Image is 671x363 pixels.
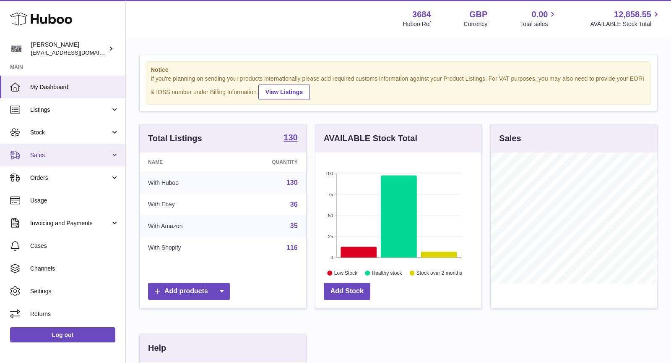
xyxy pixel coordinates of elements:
td: With Ebay [140,194,231,216]
text: 75 [328,192,333,197]
td: With Amazon [140,215,231,237]
a: View Listings [258,84,310,100]
div: Currency [464,20,488,28]
a: 116 [286,244,298,251]
a: Add Stock [324,283,370,300]
span: Sales [30,151,110,159]
a: 130 [283,133,297,143]
text: Low Stock [334,270,358,276]
a: 0.00 Total sales [520,9,557,28]
span: Orders [30,174,110,182]
td: With Shopify [140,237,231,259]
span: 0.00 [532,9,548,20]
span: Stock [30,129,110,137]
a: 12,858.55 AVAILABLE Stock Total [590,9,661,28]
a: Log out [10,327,115,342]
span: Listings [30,106,110,114]
h3: Total Listings [148,133,202,144]
th: Name [140,153,231,172]
th: Quantity [231,153,306,172]
a: 36 [290,201,298,208]
a: 130 [286,179,298,186]
text: Healthy stock [372,270,402,276]
strong: GBP [469,9,487,20]
span: Invoicing and Payments [30,219,110,227]
span: Cases [30,242,119,250]
strong: 130 [283,133,297,142]
span: Settings [30,287,119,295]
span: [EMAIL_ADDRESS][DOMAIN_NAME] [31,49,123,56]
strong: Notice [151,66,646,74]
text: Stock over 2 months [416,270,462,276]
strong: 3684 [412,9,431,20]
td: With Huboo [140,172,231,194]
span: Returns [30,310,119,318]
text: 50 [328,213,333,218]
span: 12,858.55 [614,9,651,20]
div: Huboo Ref [403,20,431,28]
a: Add products [148,283,230,300]
a: 35 [290,222,298,229]
div: [PERSON_NAME] [31,41,107,57]
text: 0 [330,255,333,260]
text: 100 [325,171,333,176]
h3: AVAILABLE Stock Total [324,133,417,144]
h3: Help [148,342,166,354]
span: AVAILABLE Stock Total [590,20,661,28]
span: Usage [30,197,119,205]
img: theinternationalventure@gmail.com [10,42,23,55]
span: My Dashboard [30,83,119,91]
h3: Sales [499,133,521,144]
text: 25 [328,234,333,239]
div: If you're planning on sending your products internationally please add required customs informati... [151,75,646,100]
span: Total sales [520,20,557,28]
span: Channels [30,265,119,273]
